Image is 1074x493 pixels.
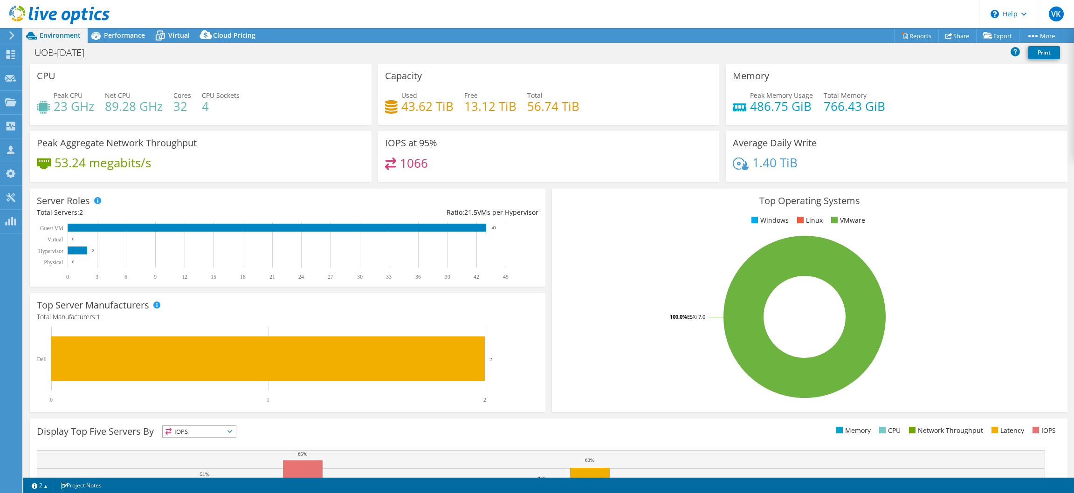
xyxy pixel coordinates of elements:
h3: Memory [733,71,769,81]
text: 2 [92,248,94,253]
h3: IOPS at 95% [385,138,437,148]
tspan: 100.0% [670,313,687,320]
h3: Top Operating Systems [559,196,1060,206]
text: 36 [415,274,421,280]
text: 21 [269,274,275,280]
text: Hypervisor [38,248,63,254]
h3: Peak Aggregate Network Throughput [37,138,197,148]
span: VK [1049,7,1064,21]
text: 39 [445,274,450,280]
h4: 23 GHz [54,101,94,111]
span: Total Memory [824,91,867,100]
text: 27 [328,274,333,280]
text: 1 [267,397,269,403]
div: Ratio: VMs per Hypervisor [288,207,538,218]
span: Total [527,91,543,100]
text: 12 [182,274,187,280]
text: 6 [124,274,127,280]
text: 0 [72,260,75,264]
text: 0 [50,397,53,403]
span: Peak CPU [54,91,83,100]
a: Print [1028,46,1060,59]
li: Latency [989,425,1024,436]
a: Reports [894,28,939,43]
h4: 43.62 TiB [401,101,454,111]
text: 15 [211,274,216,280]
text: Physical [44,259,63,266]
text: 42 [474,274,479,280]
h4: 486.75 GiB [750,101,813,111]
text: 9 [154,274,157,280]
a: Share [938,28,977,43]
a: 2 [25,479,54,491]
text: 2 [489,356,492,362]
h3: Average Daily Write [733,138,817,148]
h4: 1.40 TiB [752,157,798,168]
div: Total Servers: [37,207,288,218]
span: Free [464,91,478,100]
li: IOPS [1030,425,1056,436]
li: Memory [834,425,871,436]
text: 3 [96,274,98,280]
h4: Total Manufacturers: [37,312,538,322]
text: 65% [298,451,307,457]
li: CPU [877,425,901,436]
h3: Capacity [385,71,422,81]
svg: \n [991,10,999,18]
span: Peak Memory Usage [750,91,813,100]
h4: 32 [173,101,191,111]
text: 45 [503,274,509,280]
span: Cores [173,91,191,100]
a: More [1019,28,1062,43]
span: Environment [40,31,81,40]
a: Project Notes [54,479,108,491]
text: Dell [37,356,47,363]
h4: 56.74 TiB [527,101,579,111]
span: Cloud Pricing [213,31,255,40]
span: Performance [104,31,145,40]
text: 49% [537,475,546,481]
h3: Top Server Manufacturers [37,300,149,310]
li: Linux [795,215,823,226]
span: Net CPU [105,91,131,100]
text: 24 [298,274,304,280]
text: 2 [483,397,486,403]
h4: 13.12 TiB [464,101,516,111]
text: 60% [585,457,594,463]
li: Network Throughput [907,425,983,436]
span: Used [401,91,417,100]
text: 18 [240,274,246,280]
text: Virtual [48,236,63,243]
span: IOPS [163,426,236,437]
h4: 53.24 megabits/s [55,157,151,168]
span: CPU Sockets [202,91,240,100]
text: 43 [492,226,496,230]
h4: 766.43 GiB [824,101,885,111]
h3: Server Roles [37,196,90,206]
li: Windows [749,215,789,226]
li: VMware [829,215,865,226]
tspan: ESXi 7.0 [687,313,705,320]
text: 51% [200,471,209,477]
text: Guest VM [40,225,63,232]
span: 2 [79,208,83,217]
h4: 89.28 GHz [105,101,163,111]
text: 30 [357,274,363,280]
text: 0 [66,274,69,280]
span: 1 [96,312,100,321]
a: Export [976,28,1019,43]
span: 21.5 [464,208,477,217]
span: Virtual [168,31,190,40]
text: 0 [72,237,75,241]
h4: 1066 [400,158,428,168]
h1: UOB-[DATE] [30,48,99,58]
text: 33 [386,274,392,280]
h3: CPU [37,71,55,81]
h4: 4 [202,101,240,111]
